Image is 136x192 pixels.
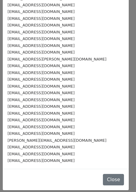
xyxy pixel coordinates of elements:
small: [EMAIL_ADDRESS][DOMAIN_NAME] [8,152,75,156]
small: [EMAIL_ADDRESS][DOMAIN_NAME] [8,145,75,149]
small: [EMAIL_ADDRESS][DOMAIN_NAME] [8,77,75,82]
small: [EMAIL_ADDRESS][DOMAIN_NAME] [8,63,75,68]
small: [EMAIL_ADDRESS][DOMAIN_NAME] [8,23,75,27]
small: [EMAIL_ADDRESS][DOMAIN_NAME] [8,158,75,163]
div: 聊天小组件 [106,163,136,192]
small: [PERSON_NAME][EMAIL_ADDRESS][DOMAIN_NAME] [8,138,107,143]
small: [EMAIL_ADDRESS][DOMAIN_NAME] [8,131,75,136]
small: [EMAIL_ADDRESS][DOMAIN_NAME] [8,91,75,95]
small: [EMAIL_ADDRESS][DOMAIN_NAME] [8,98,75,102]
small: [EMAIL_ADDRESS][DOMAIN_NAME] [8,16,75,21]
small: [EMAIL_ADDRESS][DOMAIN_NAME] [8,9,75,14]
small: [EMAIL_ADDRESS][DOMAIN_NAME] [8,50,75,54]
iframe: Chat Widget [106,163,136,192]
small: [EMAIL_ADDRESS][DOMAIN_NAME] [8,125,75,129]
small: [EMAIL_ADDRESS][DOMAIN_NAME] [8,84,75,88]
small: [EMAIL_ADDRESS][DOMAIN_NAME] [8,104,75,109]
small: [EMAIL_ADDRESS][DOMAIN_NAME] [8,43,75,48]
small: [EMAIL_ADDRESS][PERSON_NAME][DOMAIN_NAME] [8,57,107,61]
small: [EMAIL_ADDRESS][DOMAIN_NAME] [8,3,75,7]
small: [EMAIL_ADDRESS][DOMAIN_NAME] [8,111,75,116]
small: [EMAIL_ADDRESS][DOMAIN_NAME] [8,30,75,34]
small: [EMAIL_ADDRESS][DOMAIN_NAME] [8,118,75,122]
button: Close [103,174,124,185]
small: [EMAIL_ADDRESS][DOMAIN_NAME] [8,70,75,75]
small: [EMAIL_ADDRESS][DOMAIN_NAME] [8,36,75,41]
